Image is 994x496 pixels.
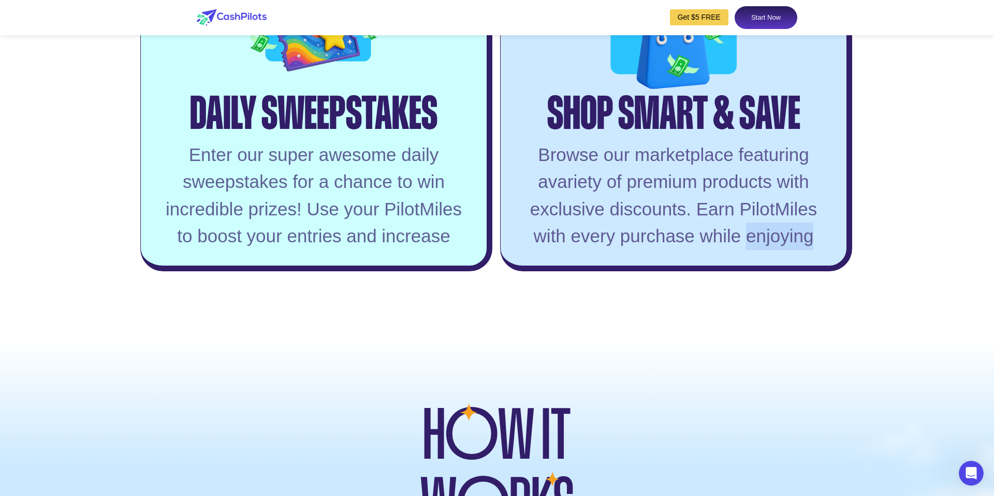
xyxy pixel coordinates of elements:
[190,78,437,126] div: Daily Sweepstakes
[197,9,267,26] img: logo
[959,461,984,486] iframe: Intercom live chat
[547,78,800,126] div: Shop Smart & Save
[670,9,728,25] a: Get $5 FREE
[735,6,797,29] a: Start Now
[516,141,831,250] div: Browse our marketplace featuring avariety of premium products with exclusive discounts. Earn Pilo...
[156,141,471,250] div: Enter our super awesome daily sweepstakes for a chance to win incredible prizes! Use your PilotMi...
